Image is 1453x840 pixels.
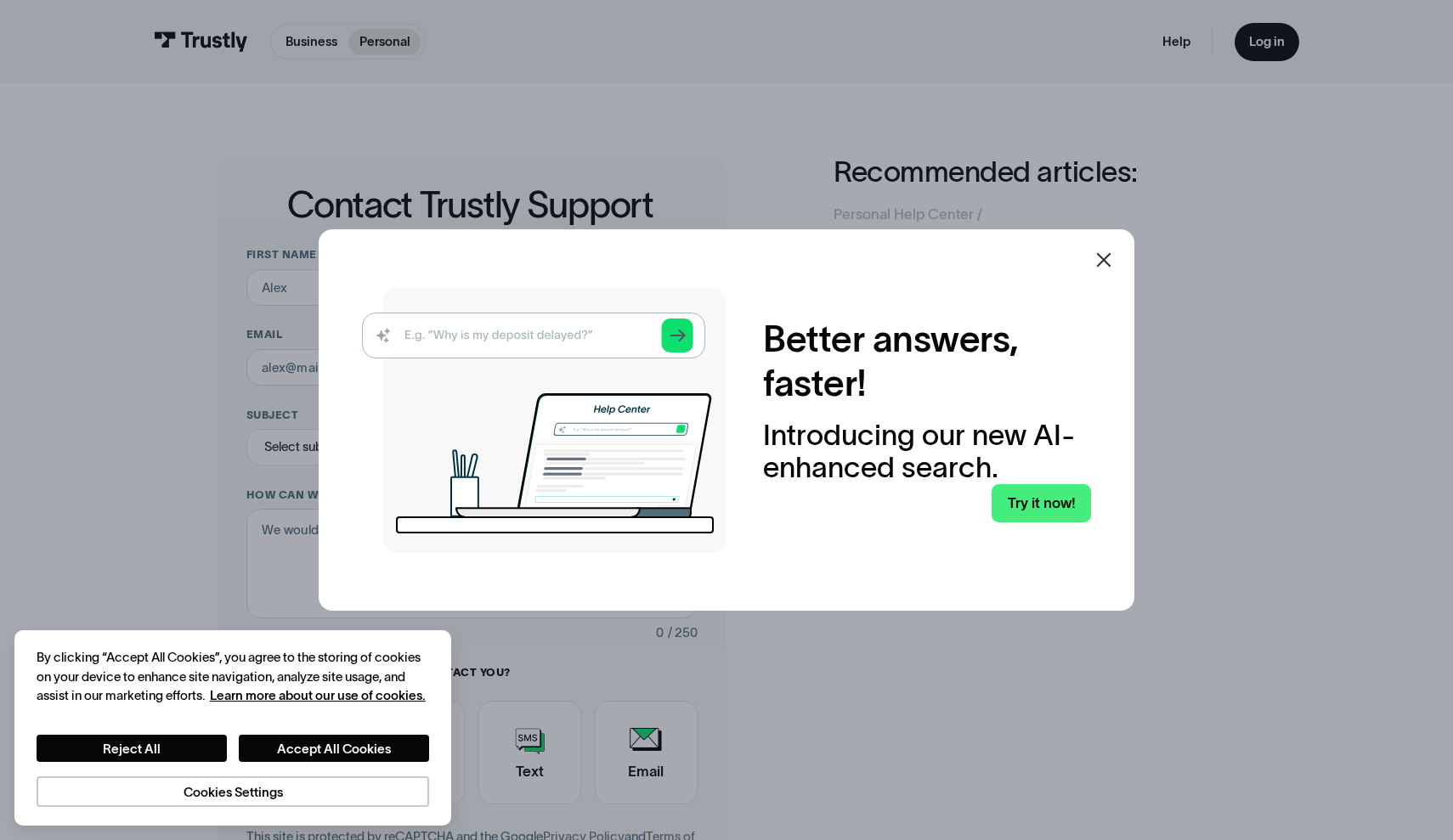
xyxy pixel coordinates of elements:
div: Cookie banner [14,630,451,826]
div: Privacy [37,648,429,807]
a: Try it now! [992,484,1090,522]
button: Reject All [37,735,227,762]
h2: Better answers, faster! [763,318,1090,405]
div: By clicking “Accept All Cookies”, you agree to the storing of cookies on your device to enhance s... [37,648,429,705]
button: Accept All Cookies [239,735,429,762]
a: More information about your privacy, opens in a new tab [210,688,426,702]
button: Cookies Settings [37,776,429,807]
div: Introducing our new AI-enhanced search. [763,420,1090,483]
